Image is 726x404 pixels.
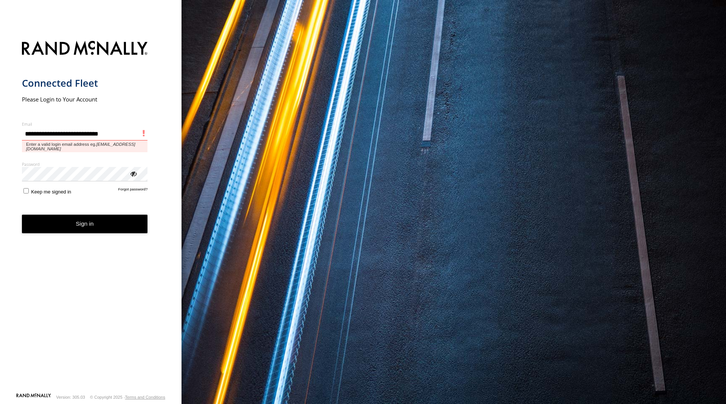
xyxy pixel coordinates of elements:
label: Password [22,161,148,167]
a: Forgot password? [118,187,148,195]
em: [EMAIL_ADDRESS][DOMAIN_NAME] [26,142,135,151]
h1: Connected Fleet [22,77,148,89]
div: Version: 305.03 [56,395,85,399]
span: Enter a valid login email address eg. [22,140,148,152]
form: main [22,36,160,393]
button: Sign in [22,215,148,233]
input: Keep me signed in [23,188,29,193]
span: Keep me signed in [31,189,71,195]
a: Visit our Website [16,393,51,401]
div: © Copyright 2025 - [90,395,165,399]
label: Email [22,121,148,127]
h2: Please Login to Your Account [22,95,148,103]
img: Rand McNally [22,39,148,59]
a: Terms and Conditions [125,395,165,399]
div: ViewPassword [129,170,137,177]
